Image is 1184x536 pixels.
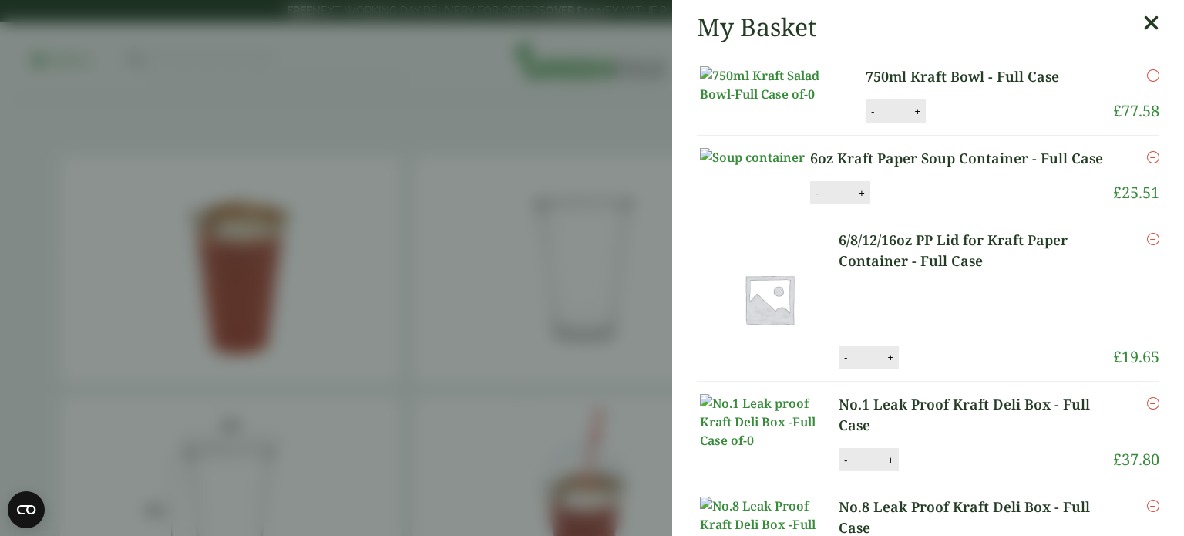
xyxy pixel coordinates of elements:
bdi: 77.58 [1113,100,1159,121]
a: Remove this item [1147,394,1159,413]
button: + [854,187,869,200]
span: £ [1113,182,1122,203]
button: + [883,351,898,364]
a: 6/8/12/16oz PP Lid for Kraft Paper Container - Full Case [839,230,1113,271]
a: Remove this item [1147,497,1159,515]
a: Remove this item [1147,66,1159,85]
bdi: 37.80 [1113,449,1159,470]
button: + [910,105,925,118]
button: + [883,453,898,467]
button: - [839,351,852,364]
button: - [839,453,852,467]
bdi: 25.51 [1113,182,1159,203]
button: Open CMP widget [8,491,45,528]
a: No.1 Leak Proof Kraft Deli Box - Full Case [839,394,1113,436]
button: - [811,187,823,200]
img: Soup container [700,148,805,167]
a: 6oz Kraft Paper Soup Container - Full Case [810,148,1108,169]
span: £ [1113,100,1122,121]
bdi: 19.65 [1113,346,1159,367]
button: - [866,105,879,118]
a: Remove this item [1147,148,1159,167]
a: 750ml Kraft Bowl - Full Case [866,66,1086,87]
h2: My Basket [697,12,816,42]
a: Remove this item [1147,230,1159,248]
img: No.1 Leak proof Kraft Deli Box -Full Case of-0 [700,394,839,450]
span: £ [1113,449,1122,470]
span: £ [1113,346,1122,367]
img: Placeholder [700,230,839,369]
img: 750ml Kraft Salad Bowl-Full Case of-0 [700,66,839,103]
